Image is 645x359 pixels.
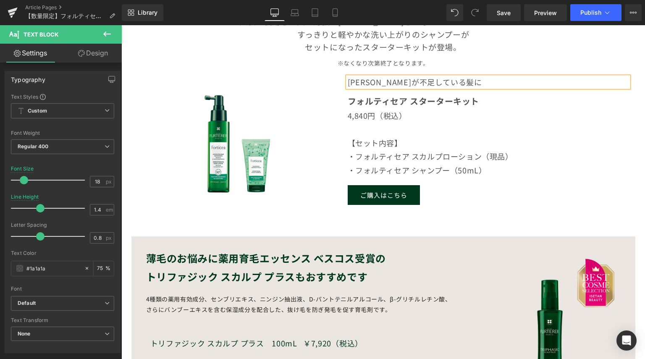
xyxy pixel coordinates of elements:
[25,4,122,11] a: Article Pages
[285,4,305,21] a: Laptop
[11,317,114,323] div: Text Transform
[106,207,113,212] span: em
[122,4,163,21] a: New Library
[467,4,483,21] button: Redo
[28,107,47,115] b: Custom
[11,194,39,200] div: Line Height
[25,244,246,259] strong: トリファジック スカルプ プラスもおすすめです
[138,9,157,16] span: Library
[226,84,508,97] p: 4,840円（税込）
[226,160,299,180] a: ご購入はこちら
[524,4,567,21] a: Preview
[305,4,325,21] a: Tablet
[16,16,508,28] p: セットになったスターターキットが登場。
[226,111,508,124] p: 【セット内容】
[226,70,358,82] b: フォルティセア スターターキット
[11,286,114,292] div: Font
[63,44,123,63] a: Design
[11,222,114,228] div: Letter Spacing
[580,9,601,16] span: Publish
[16,3,508,16] p: すっきりと軽やかな洗い上がりのシャンプーが
[94,261,114,276] div: %
[11,250,114,256] div: Text Color
[226,124,508,138] p: ・フォルティセア スカルプローション（現品）
[534,8,557,17] span: Preview
[625,4,642,21] button: More
[226,52,508,62] p: [PERSON_NAME]が不足している髪に
[497,8,511,17] span: Save
[26,264,80,273] input: Color
[18,330,31,337] b: None
[11,166,34,172] div: Font Size
[616,330,637,351] div: Open Intercom Messenger
[18,143,49,149] b: Regular 400
[11,130,114,136] div: Font Weight
[446,4,463,21] button: Undo
[106,179,113,184] span: px
[226,138,508,152] p: ・フォルティセア シャンプー（50mL）
[18,300,36,307] i: Default
[11,71,45,83] div: Typography
[325,4,345,21] a: Mobile
[29,309,340,328] p: トリファジック スカルプ プラス 100mL ￥7,920（税込）
[265,4,285,21] a: Desktop
[25,225,265,240] strong: 薄毛のお悩みに薬用育毛エッセンス ベスコス受賞の
[570,4,621,21] button: Publish
[25,269,331,290] p: 4種類の薬用有効成分、センブリエキス、ニンジン抽出液、D-パントテニルアルコール、β-グリチルレチン酸、さらにバンブーエキスを含む保湿成分を配合した、抜け毛を防ぎ発毛を促す育毛剤です。
[24,31,58,38] span: Text Block
[11,93,114,100] div: Text Styles
[106,235,113,241] span: px
[25,13,106,19] span: 【数量限定】フォルティセアシリーズより＜スターターキット＞が登場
